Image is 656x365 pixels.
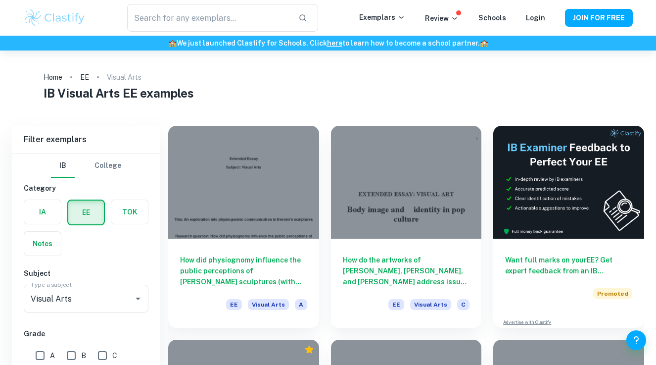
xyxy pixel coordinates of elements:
[24,183,148,194] h6: Category
[480,39,488,47] span: 🏫
[478,14,506,22] a: Schools
[24,200,61,224] button: IA
[503,319,551,326] a: Advertise with Clastify
[51,154,75,178] button: IB
[81,350,86,361] span: B
[295,299,307,310] span: A
[131,292,145,306] button: Open
[111,200,148,224] button: TOK
[44,70,62,84] a: Home
[31,280,72,289] label: Type a subject
[526,14,545,22] a: Login
[180,255,307,287] h6: How did physiognomy influence the public perceptions of [PERSON_NAME] sculptures (with focus on w...
[112,350,117,361] span: C
[168,39,177,47] span: 🏫
[457,299,469,310] span: C
[80,70,89,84] a: EE
[12,126,160,154] h6: Filter exemplars
[343,255,470,287] h6: How do the artworks of [PERSON_NAME], [PERSON_NAME], and [PERSON_NAME] address issues of body ima...
[425,13,459,24] p: Review
[2,38,654,49] h6: We just launched Clastify for Schools. Click to learn how to become a school partner.
[68,201,104,224] button: EE
[50,350,55,361] span: A
[388,299,404,310] span: EE
[493,126,644,239] img: Thumbnail
[331,126,482,328] a: How do the artworks of [PERSON_NAME], [PERSON_NAME], and [PERSON_NAME] address issues of body ima...
[51,154,121,178] div: Filter type choice
[23,8,86,28] img: Clastify logo
[94,154,121,178] button: College
[127,4,290,32] input: Search for any exemplars...
[565,9,633,27] button: JOIN FOR FREE
[44,84,612,102] h1: IB Visual Arts EE examples
[24,328,148,339] h6: Grade
[626,330,646,350] button: Help and Feedback
[493,126,644,328] a: Want full marks on yourEE? Get expert feedback from an IB examiner!PromotedAdvertise with Clastify
[168,126,319,328] a: How did physiognomy influence the public perceptions of [PERSON_NAME] sculptures (with focus on w...
[107,72,141,83] p: Visual Arts
[410,299,451,310] span: Visual Arts
[248,299,289,310] span: Visual Arts
[24,232,61,256] button: Notes
[24,268,148,279] h6: Subject
[327,39,342,47] a: here
[304,345,314,355] div: Premium
[505,255,632,276] h6: Want full marks on your EE ? Get expert feedback from an IB examiner!
[359,12,405,23] p: Exemplars
[593,288,632,299] span: Promoted
[226,299,242,310] span: EE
